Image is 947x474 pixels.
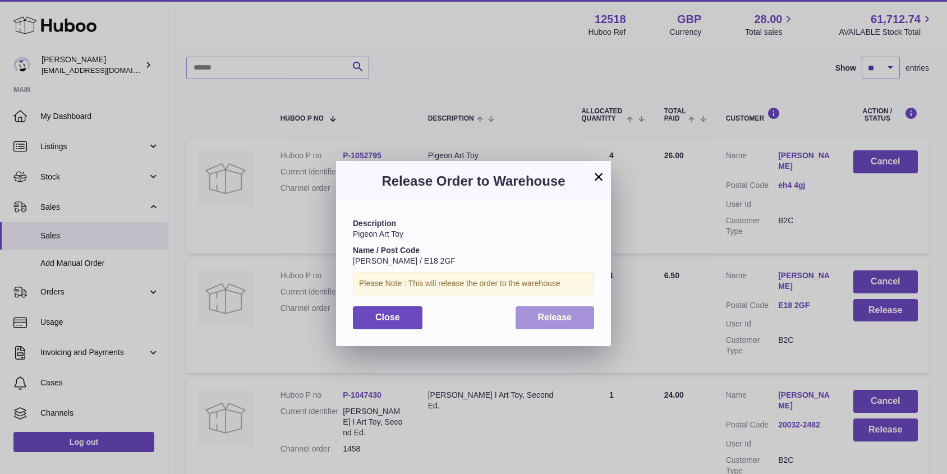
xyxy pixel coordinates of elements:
[353,229,403,238] span: Pigeon Art Toy
[592,170,605,183] button: ×
[353,172,594,190] h3: Release Order to Warehouse
[375,312,400,322] span: Close
[353,256,456,265] span: [PERSON_NAME] / E18 2GF
[516,306,595,329] button: Release
[538,312,572,322] span: Release
[353,272,594,295] div: Please Note : This will release the order to the warehouse
[353,219,396,228] strong: Description
[353,306,422,329] button: Close
[353,246,420,255] strong: Name / Post Code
